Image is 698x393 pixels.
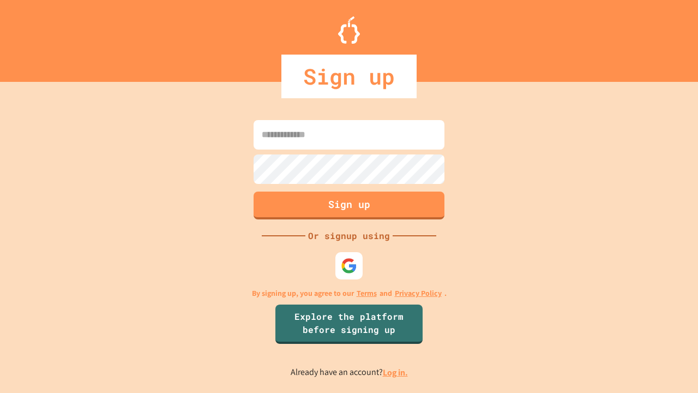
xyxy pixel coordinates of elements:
[291,366,408,379] p: Already have an account?
[252,288,447,299] p: By signing up, you agree to our and .
[383,367,408,378] a: Log in.
[341,258,357,274] img: google-icon.svg
[305,229,393,242] div: Or signup using
[254,192,444,219] button: Sign up
[281,55,417,98] div: Sign up
[395,288,442,299] a: Privacy Policy
[275,305,423,344] a: Explore the platform before signing up
[338,16,360,44] img: Logo.svg
[357,288,377,299] a: Terms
